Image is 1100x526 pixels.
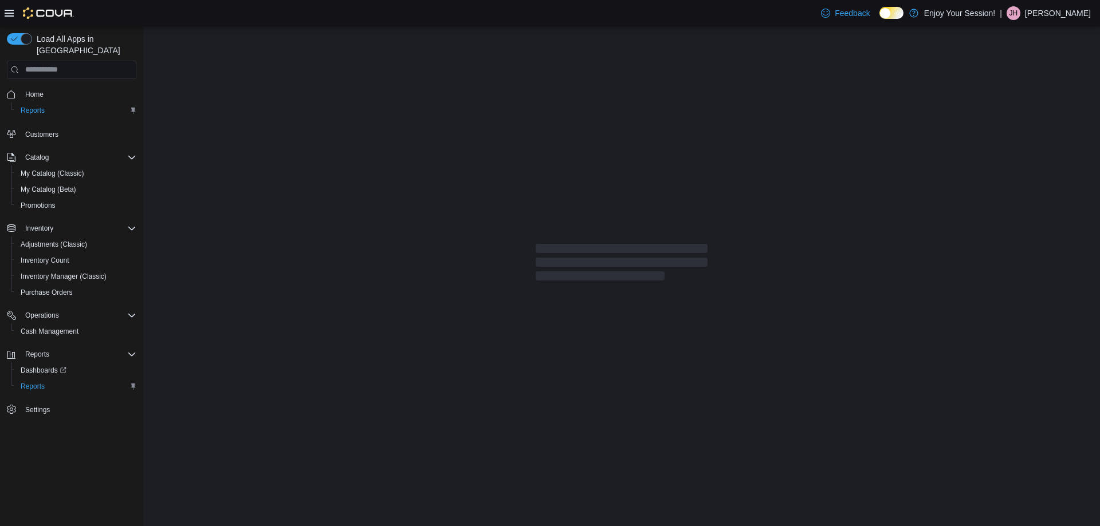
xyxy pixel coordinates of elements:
[1007,6,1020,20] div: Julia Holladay
[16,167,89,180] a: My Catalog (Classic)
[25,350,49,359] span: Reports
[1000,6,1002,20] p: |
[16,183,81,196] a: My Catalog (Beta)
[21,347,136,361] span: Reports
[11,102,141,118] button: Reports
[21,185,76,194] span: My Catalog (Beta)
[11,236,141,252] button: Adjustments (Classic)
[25,405,50,414] span: Settings
[16,167,136,180] span: My Catalog (Classic)
[16,238,92,251] a: Adjustments (Classic)
[21,126,136,141] span: Customers
[21,222,136,235] span: Inventory
[32,33,136,56] span: Load All Apps in [GEOGRAPHIC_DATA]
[25,130,58,139] span: Customers
[21,347,54,361] button: Reports
[25,311,59,320] span: Operations
[924,6,996,20] p: Enjoy Your Session!
[16,325,83,338] a: Cash Management
[2,125,141,142] button: Customers
[21,201,56,210] span: Promotions
[11,362,141,378] a: Dashboards
[16,363,136,377] span: Dashboards
[2,401,141,418] button: Settings
[21,366,66,375] span: Dashboards
[2,307,141,323] button: Operations
[11,252,141,268] button: Inventory Count
[21,128,63,141] a: Customers
[16,104,136,117] span: Reports
[816,2,874,25] a: Feedback
[16,199,136,212] span: Promotions
[11,284,141,300] button: Purchase Orders
[21,151,136,164] span: Catalog
[2,220,141,236] button: Inventory
[25,224,53,233] span: Inventory
[2,86,141,102] button: Home
[879,7,903,19] input: Dark Mode
[16,270,111,283] a: Inventory Manager (Classic)
[16,363,71,377] a: Dashboards
[16,379,49,393] a: Reports
[11,378,141,394] button: Reports
[16,254,74,267] a: Inventory Count
[11,197,141,213] button: Promotions
[7,81,136,448] nav: Complex example
[16,254,136,267] span: Inventory Count
[11,323,141,339] button: Cash Management
[21,402,136,417] span: Settings
[25,90,44,99] span: Home
[21,256,69,265] span: Inventory Count
[835,7,870,19] span: Feedback
[16,104,49,117] a: Reports
[23,7,74,19] img: Cova
[16,286,136,299] span: Purchase Orders
[21,106,45,115] span: Reports
[21,309,136,322] span: Operations
[21,222,58,235] button: Inventory
[21,151,53,164] button: Catalog
[21,309,64,322] button: Operations
[25,153,49,162] span: Catalog
[2,149,141,165] button: Catalog
[16,325,136,338] span: Cash Management
[16,286,77,299] a: Purchase Orders
[21,169,84,178] span: My Catalog (Classic)
[21,87,136,101] span: Home
[11,181,141,197] button: My Catalog (Beta)
[21,382,45,391] span: Reports
[1009,6,1018,20] span: JH
[11,165,141,181] button: My Catalog (Classic)
[21,288,73,297] span: Purchase Orders
[21,88,48,101] a: Home
[1025,6,1091,20] p: [PERSON_NAME]
[16,379,136,393] span: Reports
[21,403,54,417] a: Settings
[16,238,136,251] span: Adjustments (Classic)
[16,183,136,196] span: My Catalog (Beta)
[16,199,60,212] a: Promotions
[21,327,78,336] span: Cash Management
[536,246,708,283] span: Loading
[21,272,107,281] span: Inventory Manager (Classic)
[2,346,141,362] button: Reports
[11,268,141,284] button: Inventory Manager (Classic)
[16,270,136,283] span: Inventory Manager (Classic)
[21,240,87,249] span: Adjustments (Classic)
